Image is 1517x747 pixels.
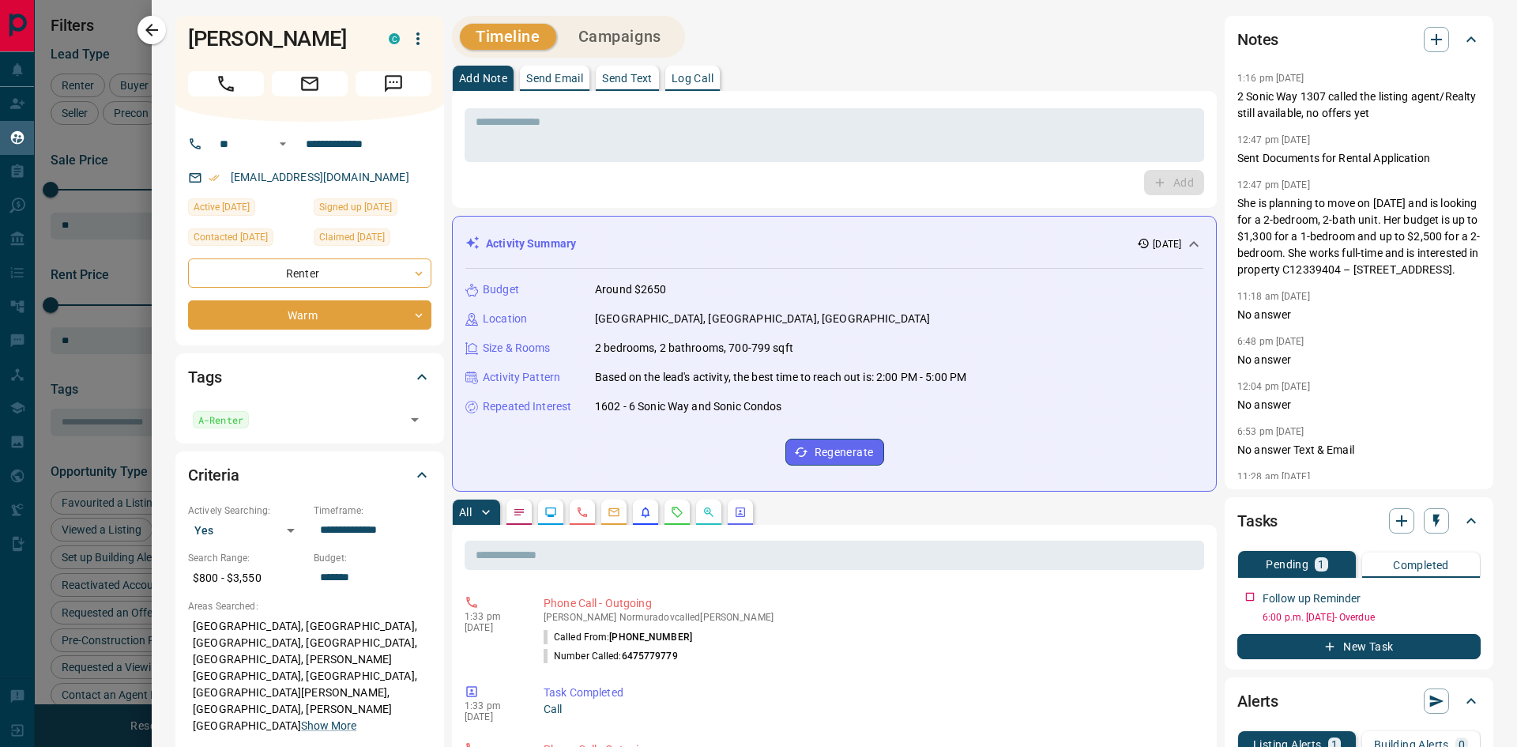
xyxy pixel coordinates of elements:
button: Regenerate [785,439,884,466]
button: Show More [301,718,356,734]
div: Renter [188,258,431,288]
div: Thu Aug 14 2025 [188,228,306,251]
div: Thu Jul 24 2025 [314,228,431,251]
p: 1 [1318,559,1324,570]
a: [EMAIL_ADDRESS][DOMAIN_NAME] [231,171,409,183]
svg: Listing Alerts [639,506,652,519]
button: Timeline [460,24,556,50]
p: Phone Call - Outgoing [544,595,1198,612]
p: [GEOGRAPHIC_DATA], [GEOGRAPHIC_DATA], [GEOGRAPHIC_DATA] [595,311,930,327]
p: Send Text [602,73,653,84]
span: Signed up [DATE] [319,199,392,215]
svg: Opportunities [702,506,715,519]
svg: Agent Actions [734,506,747,519]
div: Notes [1237,21,1481,58]
button: Campaigns [563,24,677,50]
span: Call [188,71,264,96]
span: Active [DATE] [194,199,250,215]
p: Called From: [544,630,692,644]
p: 11:18 am [DATE] [1237,291,1310,302]
p: [GEOGRAPHIC_DATA], [GEOGRAPHIC_DATA], [GEOGRAPHIC_DATA], [GEOGRAPHIC_DATA], [GEOGRAPHIC_DATA], [P... [188,613,431,739]
p: 12:47 pm [DATE] [1237,179,1310,191]
p: Follow up Reminder [1263,590,1361,607]
p: [DATE] [1153,237,1181,251]
p: $800 - $3,550 [188,565,306,591]
p: 6:00 p.m. [DATE] - Overdue [1263,610,1481,624]
p: No answer [1237,397,1481,413]
p: Timeframe: [314,504,431,518]
p: Search Range: [188,551,306,565]
button: Open [404,409,426,431]
div: Warm [188,300,431,330]
div: Criteria [188,456,431,494]
p: Areas Searched: [188,599,431,613]
span: Email [272,71,348,96]
p: Size & Rooms [483,340,551,357]
p: 1:33 pm [465,611,520,622]
p: 6:48 pm [DATE] [1237,336,1304,347]
div: Tasks [1237,502,1481,540]
p: 1602 - 6 Sonic Way and Sonic Condos [595,398,782,415]
p: Send Email [526,73,583,84]
p: Budget [483,281,519,298]
p: [DATE] [465,622,520,633]
p: Activity Summary [486,236,576,252]
div: Mon Jul 07 2025 [314,198,431,221]
svg: Email Verified [209,172,220,183]
h2: Alerts [1237,689,1278,714]
p: Call [544,701,1198,718]
p: [PERSON_NAME] Normuradov called [PERSON_NAME] [544,612,1198,623]
h1: [PERSON_NAME] [188,26,365,51]
span: [PHONE_NUMBER] [609,632,692,643]
p: Activity Pattern [483,369,560,386]
p: She is planning to move on [DATE] and is looking for a 2-bedroom, 2-bath unit. Her budget is up t... [1237,195,1481,278]
p: All [459,507,472,518]
p: Location [483,311,527,327]
p: 12:47 pm [DATE] [1237,134,1310,145]
svg: Requests [671,506,683,519]
span: Contacted [DATE] [194,229,268,245]
h2: Tags [188,364,221,390]
div: Yes [188,518,306,543]
svg: Emails [608,506,620,519]
p: Actively Searching: [188,504,306,518]
h2: Notes [1237,27,1278,52]
p: Around $2650 [595,281,667,298]
p: Add Note [459,73,507,84]
div: Tags [188,358,431,396]
p: 11:28 am [DATE] [1237,471,1310,482]
svg: Calls [576,506,589,519]
svg: Notes [513,506,525,519]
p: 2 Sonic Way 1307 called the listing agent/Realty still available, no offers yet [1237,89,1481,122]
h2: Criteria [188,462,239,488]
svg: Lead Browsing Activity [544,506,557,519]
p: Pending [1266,559,1308,570]
p: Number Called: [544,649,678,663]
p: Budget: [314,551,431,565]
span: 6475779779 [622,651,678,662]
p: Task Completed [544,685,1198,701]
div: Alerts [1237,682,1481,720]
p: Log Call [672,73,713,84]
h2: Tasks [1237,508,1278,534]
span: A-Renter [198,412,243,428]
button: New Task [1237,634,1481,659]
p: 12:04 pm [DATE] [1237,381,1310,392]
p: No answer [1237,352,1481,368]
p: Repeated Interest [483,398,571,415]
p: Completed [1393,560,1449,571]
p: 1:33 pm [465,700,520,711]
p: No answer [1237,307,1481,323]
p: 6:53 pm [DATE] [1237,426,1304,437]
span: Message [356,71,431,96]
p: [DATE] [465,711,520,722]
span: Claimed [DATE] [319,229,385,245]
div: Activity Summary[DATE] [465,229,1203,258]
div: condos.ca [389,33,400,44]
p: 2 bedrooms, 2 bathrooms, 700-799 sqft [595,340,793,357]
p: No answer Text & Email [1237,442,1481,458]
div: Wed Aug 13 2025 [188,198,306,221]
p: Based on the lead's activity, the best time to reach out is: 2:00 PM - 5:00 PM [595,369,966,386]
p: Sent Documents for Rental Application [1237,150,1481,167]
p: 1:16 pm [DATE] [1237,73,1304,84]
